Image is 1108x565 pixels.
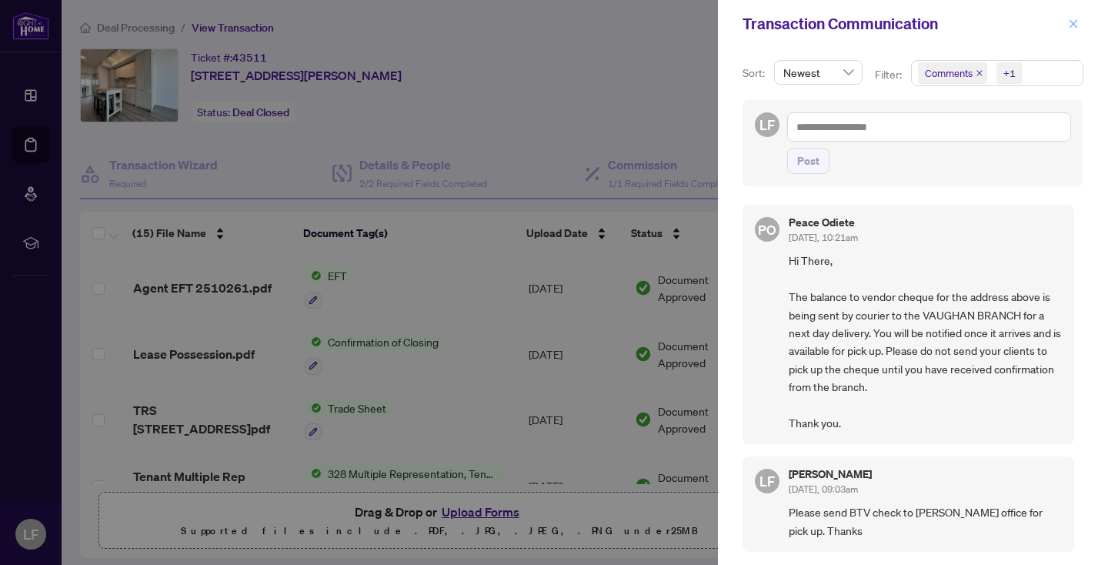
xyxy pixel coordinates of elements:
[783,61,853,84] span: Newest
[918,62,987,84] span: Comments
[789,252,1062,432] span: Hi There, The balance to vendor cheque for the address above is being sent by courier to the VAUG...
[976,69,983,77] span: close
[1068,18,1079,29] span: close
[1003,65,1016,81] div: +1
[759,114,775,135] span: LF
[925,65,973,81] span: Comments
[743,12,1063,35] div: Transaction Communication
[875,66,904,83] p: Filter:
[758,219,776,240] span: PO
[789,503,1062,540] span: Please send BTV check to [PERSON_NAME] office for pick up. Thanks
[789,483,858,495] span: [DATE], 09:03am
[789,469,872,480] h5: [PERSON_NAME]
[787,148,829,174] button: Post
[789,217,858,228] h5: Peace Odiete
[759,470,775,492] span: LF
[789,232,858,243] span: [DATE], 10:21am
[743,65,768,82] p: Sort:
